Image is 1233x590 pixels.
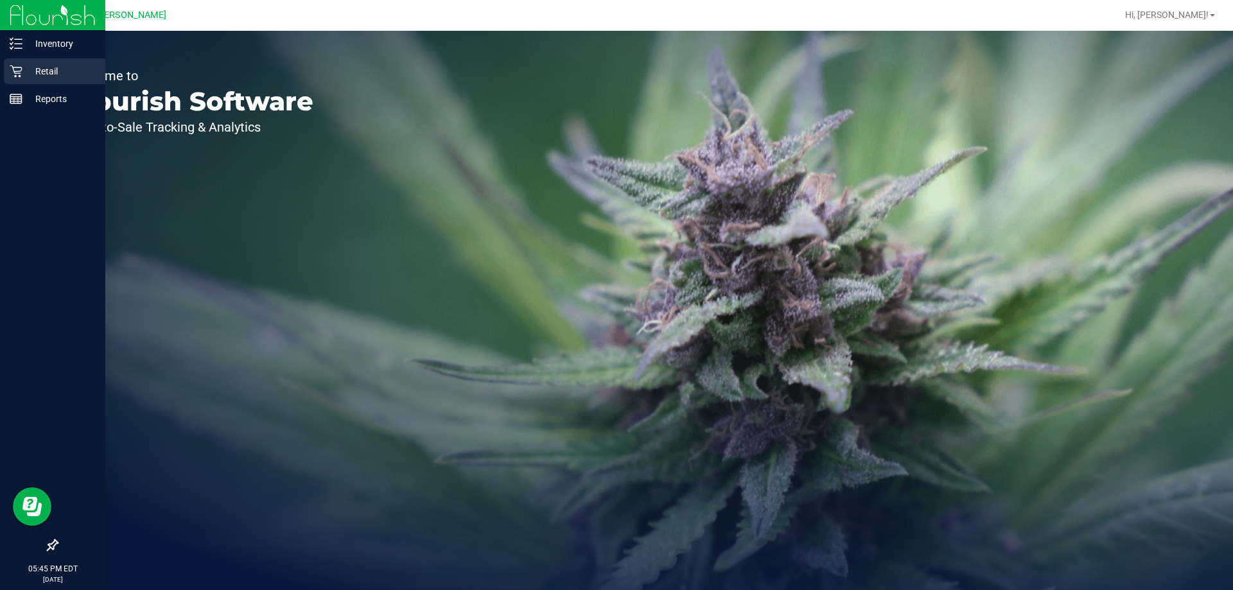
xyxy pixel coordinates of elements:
[6,575,100,584] p: [DATE]
[10,65,22,78] inline-svg: Retail
[10,37,22,50] inline-svg: Inventory
[22,64,100,79] p: Retail
[6,563,100,575] p: 05:45 PM EDT
[1125,10,1209,20] span: Hi, [PERSON_NAME]!
[13,487,51,526] iframe: Resource center
[10,92,22,105] inline-svg: Reports
[69,89,313,114] p: Flourish Software
[69,121,313,134] p: Seed-to-Sale Tracking & Analytics
[22,91,100,107] p: Reports
[22,36,100,51] p: Inventory
[69,69,313,82] p: Welcome to
[96,10,166,21] span: [PERSON_NAME]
